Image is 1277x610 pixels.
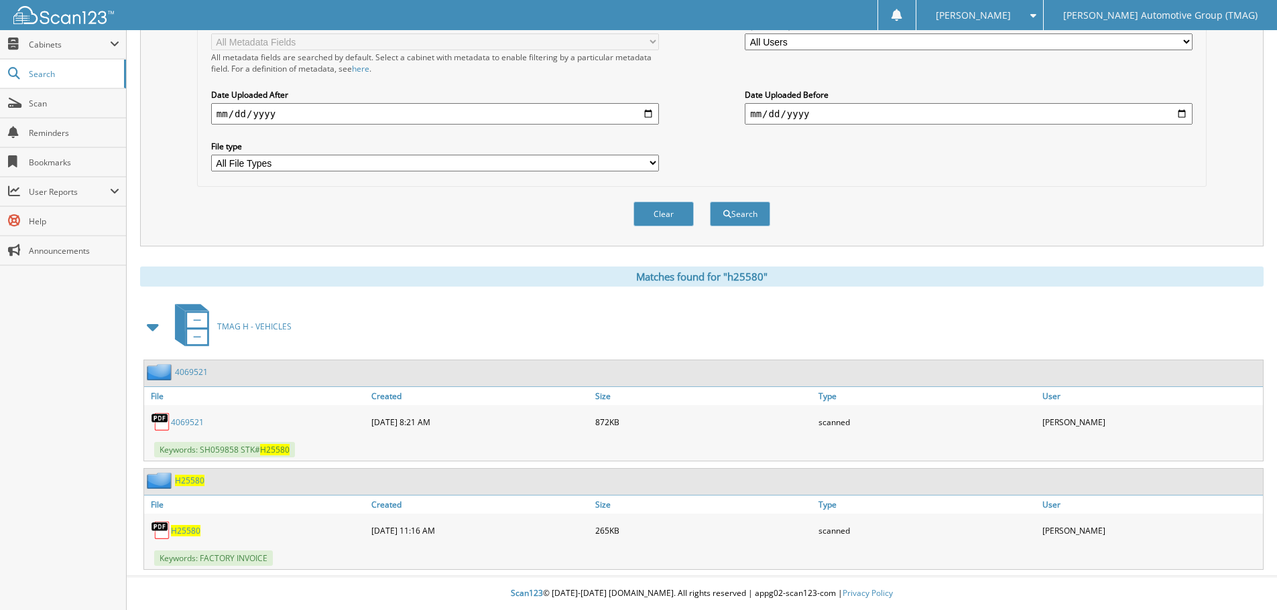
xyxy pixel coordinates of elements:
[1039,408,1263,435] div: [PERSON_NAME]
[144,387,368,405] a: File
[511,587,543,599] span: Scan123
[29,245,119,256] span: Announcements
[154,550,273,566] span: Keywords: FACTORY INVOICE
[1039,495,1263,514] a: User
[710,202,770,226] button: Search
[144,495,368,514] a: File
[1063,11,1258,19] span: [PERSON_NAME] Automotive Group (TMAG)
[171,525,200,536] a: H25580
[211,103,659,125] input: start
[175,475,204,486] a: H25580
[151,520,171,540] img: PDF.png
[29,39,110,50] span: Cabinets
[217,321,292,332] span: TMAG H - VEHICLES
[167,300,292,353] a: TMAG H - VEHICLES
[13,6,114,24] img: scan123-logo-white.svg
[745,89,1193,100] label: Date Uploaded Before
[211,89,659,100] label: Date Uploaded After
[815,517,1039,544] div: scanned
[745,103,1193,125] input: end
[211,52,659,74] div: All metadata fields are searched by default. Select a cabinet with metadata to enable filtering b...
[1039,517,1263,544] div: [PERSON_NAME]
[151,412,171,432] img: PDF.png
[211,141,659,152] label: File type
[815,408,1039,435] div: scanned
[260,444,290,455] span: H25580
[1210,546,1277,610] iframe: Chat Widget
[815,387,1039,405] a: Type
[175,366,208,378] a: 4069521
[147,472,175,489] img: folder2.png
[154,442,295,457] span: Keywords: SH059858 STK#
[127,577,1277,610] div: © [DATE]-[DATE] [DOMAIN_NAME]. All rights reserved | appg02-scan123-com |
[147,364,175,380] img: folder2.png
[592,495,816,514] a: Size
[936,11,1011,19] span: [PERSON_NAME]
[592,517,816,544] div: 265KB
[140,266,1264,287] div: Matches found for "h25580"
[29,216,119,227] span: Help
[352,63,369,74] a: here
[368,408,592,435] div: [DATE] 8:21 AM
[368,517,592,544] div: [DATE] 11:16 AM
[29,68,117,80] span: Search
[633,202,694,226] button: Clear
[592,387,816,405] a: Size
[171,416,204,428] a: 4069521
[368,495,592,514] a: Created
[815,495,1039,514] a: Type
[29,127,119,139] span: Reminders
[843,587,893,599] a: Privacy Policy
[29,157,119,168] span: Bookmarks
[29,98,119,109] span: Scan
[29,186,110,198] span: User Reports
[368,387,592,405] a: Created
[1039,387,1263,405] a: User
[592,408,816,435] div: 872KB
